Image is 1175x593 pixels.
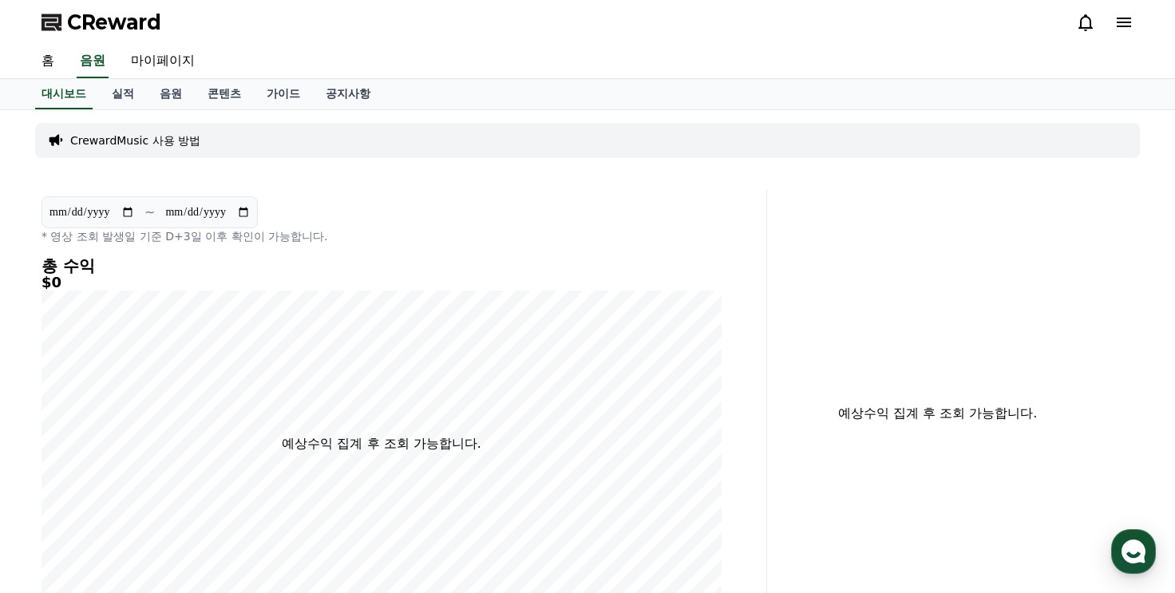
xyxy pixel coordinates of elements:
a: 실적 [99,79,147,109]
span: CReward [67,10,161,35]
a: 마이페이지 [118,45,208,78]
a: 가이드 [254,79,313,109]
a: CrewardMusic 사용 방법 [70,132,200,148]
a: CReward [42,10,161,35]
h4: 총 수익 [42,257,722,275]
a: 음원 [147,79,195,109]
p: 예상수익 집계 후 조회 가능합니다. [282,434,481,453]
p: ~ [144,203,155,222]
p: 예상수익 집계 후 조회 가능합니다. [780,404,1095,423]
a: 공지사항 [313,79,383,109]
p: * 영상 조회 발생일 기준 D+3일 이후 확인이 가능합니다. [42,228,722,244]
a: 대시보드 [35,79,93,109]
a: 홈 [29,45,67,78]
a: 콘텐츠 [195,79,254,109]
h5: $0 [42,275,722,291]
a: 음원 [77,45,109,78]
